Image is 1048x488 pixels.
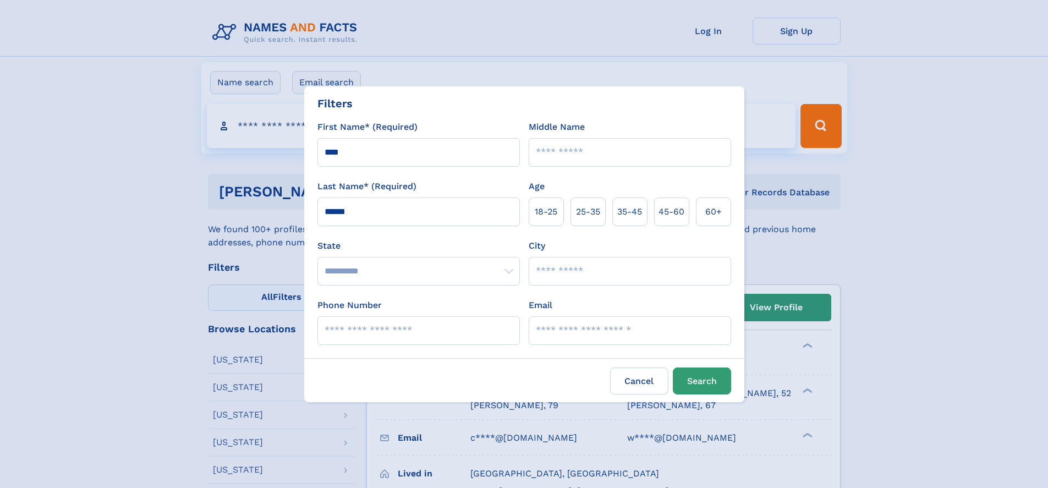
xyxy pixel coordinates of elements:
[610,368,668,394] label: Cancel
[529,299,552,312] label: Email
[317,120,418,134] label: First Name* (Required)
[529,180,545,193] label: Age
[705,205,722,218] span: 60+
[317,239,520,253] label: State
[659,205,684,218] span: 45‑60
[529,239,545,253] label: City
[317,180,416,193] label: Last Name* (Required)
[576,205,600,218] span: 25‑35
[317,95,353,112] div: Filters
[673,368,731,394] button: Search
[617,205,642,218] span: 35‑45
[535,205,557,218] span: 18‑25
[317,299,382,312] label: Phone Number
[529,120,585,134] label: Middle Name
